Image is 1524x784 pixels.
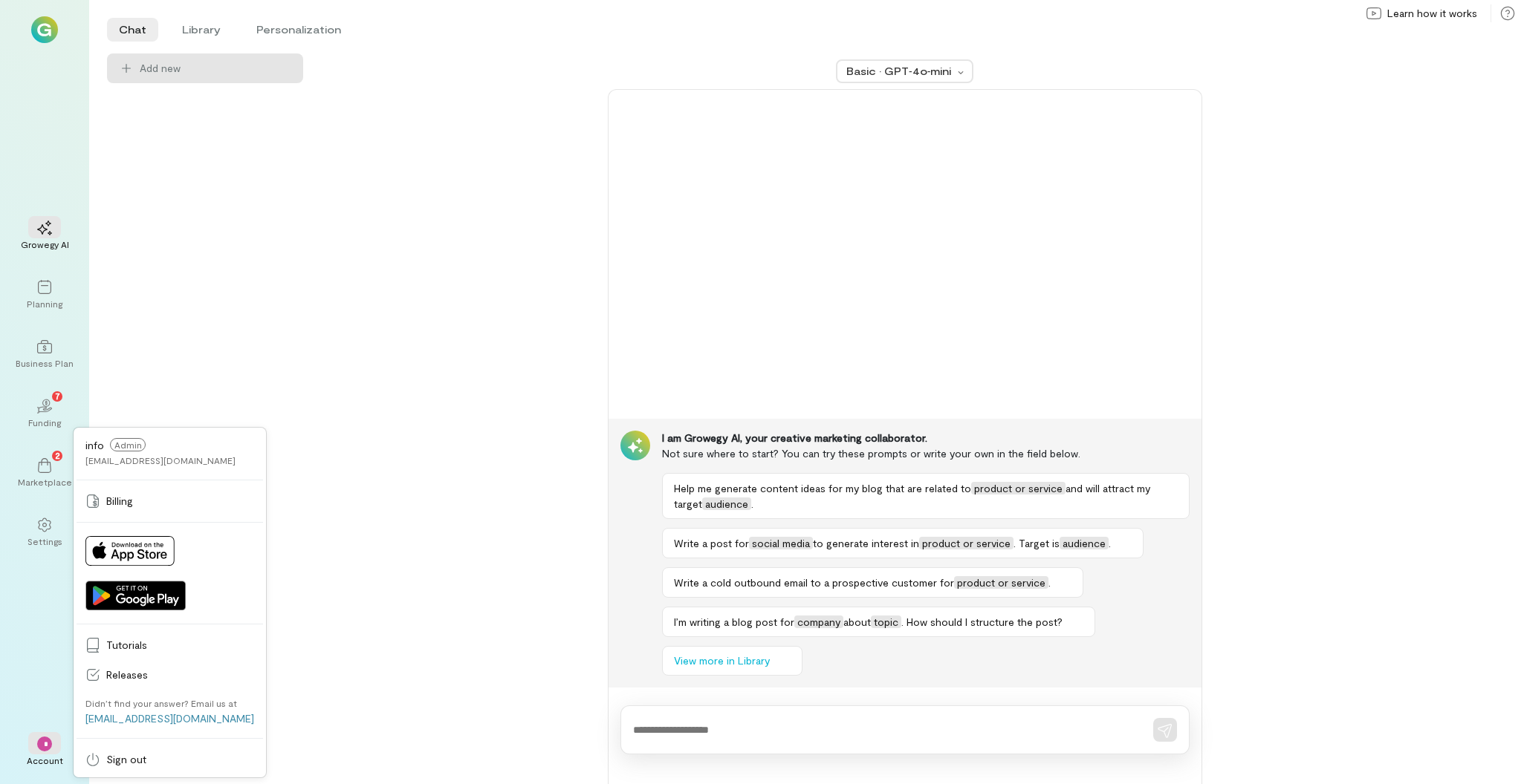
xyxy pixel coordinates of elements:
[18,268,71,321] a: Planning
[107,18,158,42] li: Chat
[28,416,61,428] div: Funding
[110,438,146,451] span: Admin
[106,638,254,653] span: Tutorials
[749,537,813,549] span: social media
[1060,537,1109,549] span: audience
[794,615,843,628] span: company
[106,667,254,682] span: Releases
[85,581,186,610] img: Get it on Google Play
[954,576,1048,589] span: product or service
[919,537,1014,549] span: product or service
[662,567,1083,598] button: Write a cold outbound email to a prospective customer forproduct or service.
[77,745,263,774] a: Sign out
[18,476,72,488] div: Marketplace
[674,615,794,628] span: I’m writing a blog post for
[871,615,901,628] span: topic
[170,18,233,42] li: Library
[140,61,291,76] span: Add new
[662,473,1190,519] button: Help me generate content ideas for my blog that are related toproduct or serviceand will attract ...
[77,630,263,660] a: Tutorials
[85,439,104,451] span: info
[702,497,751,510] span: audience
[674,537,749,549] span: Write a post for
[18,387,71,440] a: Funding
[901,615,1063,628] span: . How should I structure the post?
[843,615,871,628] span: about
[244,18,353,42] li: Personalization
[21,238,69,250] div: Growegy AI
[662,431,1190,445] div: I am Growegy AI, your creative marketing collaborator.
[846,64,953,79] div: Basic · GPT‑4o‑mini
[18,725,71,778] div: *Account
[55,448,60,462] span: 2
[1014,537,1060,549] span: . Target is
[1048,576,1051,589] span: .
[85,536,175,566] img: Download on App Store
[662,646,802,676] button: View more in Library
[55,389,60,402] span: 7
[674,576,954,589] span: Write a cold outbound email to a prospective customer for
[27,535,62,547] div: Settings
[27,754,63,766] div: Account
[751,497,753,510] span: .
[18,327,71,381] a: Business Plan
[85,697,237,709] div: Didn’t find your answer? Email us at
[77,486,263,516] a: Billing
[971,482,1066,494] span: product or service
[106,494,254,509] span: Billing
[662,607,1095,637] button: I’m writing a blog post forcompanyabouttopic. How should I structure the post?
[18,446,71,500] a: Marketplace
[18,209,71,262] a: Growegy AI
[813,537,919,549] span: to generate interest in
[77,660,263,690] a: Releases
[85,454,236,466] div: [EMAIL_ADDRESS][DOMAIN_NAME]
[27,298,62,310] div: Planning
[85,712,254,725] a: [EMAIL_ADDRESS][DOMAIN_NAME]
[106,752,254,767] span: Sign out
[1109,537,1111,549] span: .
[674,482,971,494] span: Help me generate content ideas for my blog that are related to
[674,482,1150,510] span: and will attract my target
[16,357,74,369] div: Business Plan
[662,528,1144,558] button: Write a post forsocial mediato generate interest inproduct or service. Target isaudience.
[662,445,1190,461] div: Not sure where to start? You can try these prompts or write your own in the field below.
[18,506,71,559] a: Settings
[674,653,770,668] span: View more in Library
[1387,6,1477,21] span: Learn how it works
